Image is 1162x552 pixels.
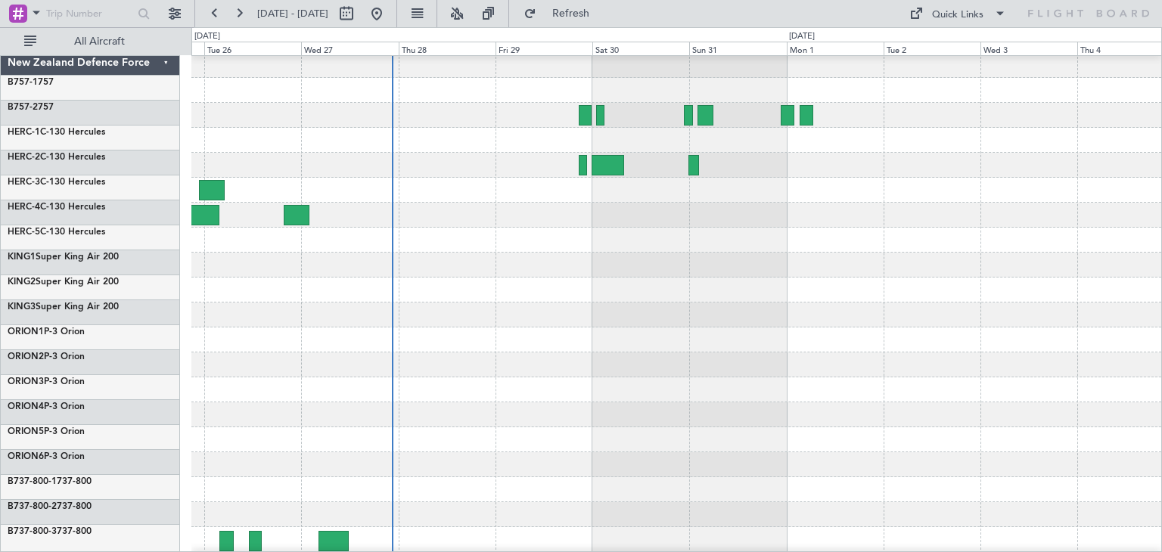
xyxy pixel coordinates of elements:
[204,42,301,55] div: Tue 26
[8,527,92,536] a: B737-800-3737-800
[8,278,119,287] a: KING2Super King Air 200
[46,2,133,25] input: Trip Number
[39,36,160,47] span: All Aircraft
[8,78,38,87] span: B757-1
[8,377,44,386] span: ORION3
[8,128,40,137] span: HERC-1
[592,42,689,55] div: Sat 30
[8,128,105,137] a: HERC-1C-130 Hercules
[8,427,85,436] a: ORION5P-3 Orion
[8,352,44,361] span: ORION2
[8,153,105,162] a: HERC-2C-130 Hercules
[539,8,603,19] span: Refresh
[8,253,119,262] a: KING1Super King Air 200
[8,178,40,187] span: HERC-3
[8,327,44,336] span: ORION1
[8,452,85,461] a: ORION6P-3 Orion
[8,153,40,162] span: HERC-2
[884,42,980,55] div: Tue 2
[8,402,85,411] a: ORION4P-3 Orion
[8,228,40,237] span: HERC-5
[787,42,884,55] div: Mon 1
[194,30,220,43] div: [DATE]
[17,29,164,54] button: All Aircraft
[8,427,44,436] span: ORION5
[980,42,1077,55] div: Wed 3
[8,103,38,112] span: B757-2
[8,402,44,411] span: ORION4
[902,2,1014,26] button: Quick Links
[8,502,92,511] a: B737-800-2737-800
[789,30,815,43] div: [DATE]
[932,8,983,23] div: Quick Links
[496,42,592,55] div: Fri 29
[8,302,119,312] a: KING3Super King Air 200
[8,352,85,361] a: ORION2P-3 Orion
[8,228,105,237] a: HERC-5C-130 Hercules
[8,477,57,486] span: B737-800-1
[8,502,57,511] span: B737-800-2
[8,527,57,536] span: B737-800-3
[8,203,105,212] a: HERC-4C-130 Hercules
[8,103,54,112] a: B757-2757
[8,302,36,312] span: KING3
[8,327,85,336] a: ORION1P-3 Orion
[8,377,85,386] a: ORION3P-3 Orion
[517,2,607,26] button: Refresh
[8,253,36,262] span: KING1
[8,452,44,461] span: ORION6
[689,42,786,55] div: Sun 31
[8,178,105,187] a: HERC-3C-130 Hercules
[8,78,54,87] a: B757-1757
[8,203,40,212] span: HERC-4
[399,42,496,55] div: Thu 28
[8,477,92,486] a: B737-800-1737-800
[8,278,36,287] span: KING2
[257,7,328,20] span: [DATE] - [DATE]
[301,42,398,55] div: Wed 27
